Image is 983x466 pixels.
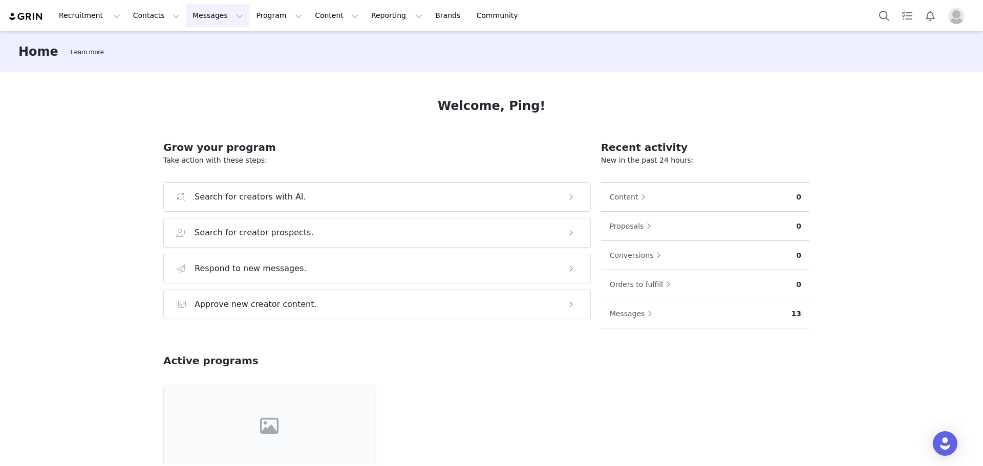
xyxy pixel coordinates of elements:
p: 0 [796,279,801,290]
h3: Approve new creator content. [195,298,317,310]
div: Open Intercom Messenger [933,431,957,456]
h2: Grow your program [163,140,591,155]
button: Program [250,4,308,27]
button: Messages [609,305,658,322]
button: Recruitment [53,4,126,27]
h3: Home [18,42,58,61]
p: 0 [796,250,801,261]
button: Profile [942,8,975,24]
button: Messages [186,4,249,27]
a: Tasks [896,4,918,27]
h2: Active programs [163,353,259,368]
button: Approve new creator content. [163,290,591,319]
a: Brands [429,4,469,27]
button: Proposals [609,218,657,234]
button: Content [609,189,651,205]
button: Reporting [365,4,429,27]
button: Search for creators with AI. [163,182,591,212]
h3: Respond to new messages. [195,262,307,275]
p: Take action with these steps: [163,155,591,166]
button: Conversions [609,247,667,263]
img: grin logo [8,12,44,21]
p: New in the past 24 hours: [601,155,809,166]
button: Notifications [919,4,942,27]
button: Search for creator prospects. [163,218,591,248]
div: Tooltip anchor [68,47,106,57]
h2: Recent activity [601,140,809,155]
p: 13 [792,308,801,319]
p: 0 [796,192,801,203]
button: Content [309,4,365,27]
button: Contacts [127,4,186,27]
img: placeholder-profile.jpg [948,8,965,24]
button: Search [873,4,895,27]
h1: Welcome, Ping! [438,97,546,115]
h3: Search for creators with AI. [195,191,306,203]
a: Community [471,4,529,27]
h3: Search for creator prospects. [195,227,314,239]
p: 0 [796,221,801,232]
button: Orders to fulfill [609,276,676,293]
button: Respond to new messages. [163,254,591,283]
